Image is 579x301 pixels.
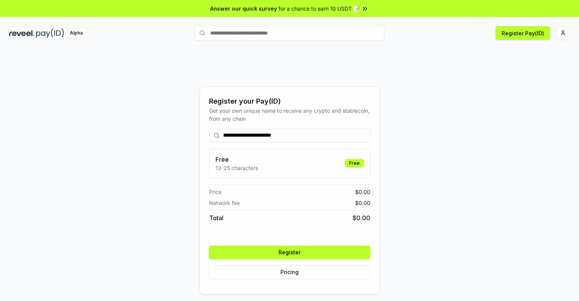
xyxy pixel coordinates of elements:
[216,155,258,164] h3: Free
[355,188,370,196] span: $ 0.00
[216,164,258,172] p: 13-25 characters
[36,28,64,38] img: pay_id
[210,5,277,13] span: Answer our quick survey
[209,199,240,207] span: Network fee
[9,28,35,38] img: reveel_dark
[209,107,370,123] div: Get your own unique name to receive any crypto and stablecoin, from any chain
[209,213,223,222] span: Total
[345,159,364,167] div: Free
[209,246,370,259] button: Register
[209,96,370,107] div: Register your Pay(ID)
[209,188,222,196] span: Price
[496,26,550,40] button: Register Pay(ID)
[355,199,370,207] span: $ 0.00
[209,265,370,279] button: Pricing
[278,5,360,13] span: for a chance to earn 10 USDT 📝
[352,213,370,222] span: $ 0.00
[66,28,87,38] div: Alpha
